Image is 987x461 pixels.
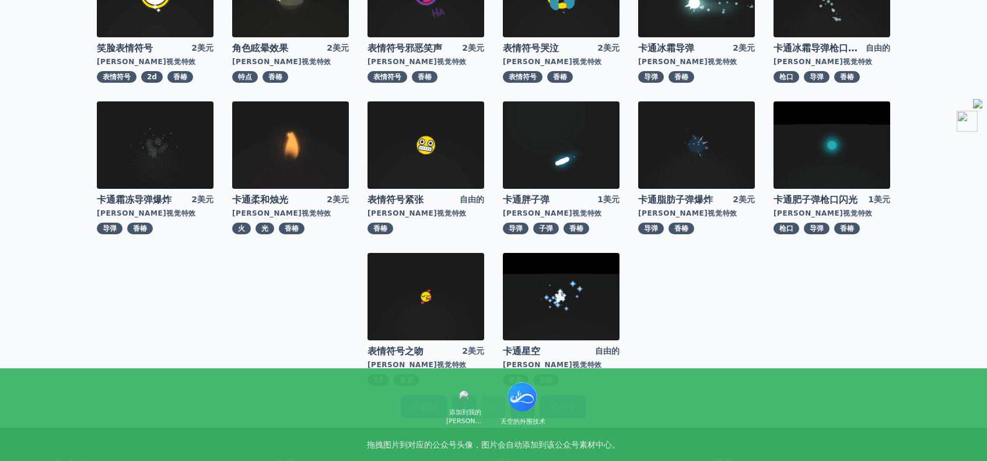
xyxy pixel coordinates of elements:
[285,224,299,233] font: 香椿
[232,194,288,205] font: 卡通柔和烛光
[367,209,467,217] font: [PERSON_NAME]视觉特效
[810,224,824,233] font: 导弹
[97,193,181,206] a: 卡通霜冻导弹爆炸
[191,43,213,52] font: 2美元
[232,209,331,217] font: [PERSON_NAME]视觉特效
[97,194,171,205] font: 卡通霜冻导弹爆炸
[232,193,316,206] a: 卡通柔和烛光
[367,361,467,369] font: [PERSON_NAME]视觉特效
[103,73,131,81] font: 表情符号
[367,193,452,206] a: 表情符号紧张
[773,42,857,55] a: 卡通冰霜导弹枪口闪光
[638,42,722,55] a: 卡通冰霜导弹
[261,224,268,233] font: 光
[97,101,213,189] img: 图片大小
[638,101,755,189] img: 图片大小
[147,73,157,81] font: 2d
[638,193,722,206] a: 卡通脂肪子弹爆炸
[373,73,401,81] font: 表情符号
[868,195,890,204] font: 1美元
[367,194,423,205] font: 表情符号紧张
[462,346,484,356] font: 2美元
[773,58,873,66] font: [PERSON_NAME]视觉特效
[367,101,484,189] img: 图片大小
[367,58,467,66] font: [PERSON_NAME]视觉特效
[97,43,153,54] font: 笑脸表情符号
[503,58,602,66] font: [PERSON_NAME]视觉特效
[367,42,452,55] a: 表情符号邪恶笑声
[595,346,619,356] font: 自由的
[597,195,619,204] font: 1美元
[638,209,737,217] font: [PERSON_NAME]视觉特效
[503,42,587,55] a: 表情符号哭泣
[509,224,523,233] font: 导弹
[232,58,331,66] font: [PERSON_NAME]视觉特效
[773,101,890,189] img: 图片大小
[103,224,117,233] font: 导弹
[840,224,854,233] font: 香椿
[418,73,432,81] font: 香椿
[539,224,553,233] font: 子弹
[779,73,793,81] font: 枪口
[232,43,288,54] font: 角色眩晕效果
[232,42,316,55] a: 角色眩晕效果
[503,253,619,340] img: 图片大小
[327,43,349,52] font: 2美元
[597,43,619,52] font: 2美元
[503,101,619,189] img: 图片大小
[232,101,349,189] img: 图片大小
[509,73,537,81] font: 表情符号
[733,195,755,204] font: 2美元
[779,224,793,233] font: 枪口
[674,224,688,233] font: 香椿
[367,345,452,358] a: 表情符号之吻
[367,253,484,340] img: 图片大小
[367,43,442,54] font: 表情符号邪恶笑声
[268,73,282,81] font: 香椿
[462,43,484,52] font: 2美元
[638,43,694,54] font: 卡通冰霜导弹
[773,193,857,206] a: 卡通肥子弹枪口闪光
[133,224,147,233] font: 香椿
[238,224,245,233] font: 火
[674,73,688,81] font: 香椿
[367,346,423,357] font: 表情符号之吻
[773,43,867,54] font: 卡通冰霜导弹枪口闪光
[503,194,549,205] font: 卡通胖子弹
[503,193,587,206] a: 卡通胖子弹
[173,73,187,81] font: 香椿
[840,73,854,81] font: 香椿
[97,209,196,217] font: [PERSON_NAME]视觉特效
[503,361,602,369] font: [PERSON_NAME]视觉特效
[638,194,713,205] font: 卡通脂肪子弹爆炸
[191,195,213,204] font: 2美元
[773,194,857,205] font: 卡通肥子弹枪口闪光
[569,224,583,233] font: 香椿
[644,73,658,81] font: 导弹
[503,43,559,54] font: 表情符号哭泣
[733,43,755,52] font: 2美元
[503,209,602,217] font: [PERSON_NAME]视觉特效
[503,345,587,358] a: 卡通星空
[553,73,567,81] font: 香椿
[866,43,890,52] font: 自由的
[97,58,196,66] font: [PERSON_NAME]视觉特效
[97,42,181,55] a: 笑脸表情符号
[327,195,349,204] font: 2美元
[644,224,658,233] font: 导弹
[460,195,484,204] font: 自由的
[503,346,540,357] font: 卡通星空
[810,73,824,81] font: 导弹
[238,73,252,81] font: 特点
[638,58,737,66] font: [PERSON_NAME]视觉特效
[373,224,387,233] font: 香椿
[773,209,873,217] font: [PERSON_NAME]视觉特效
